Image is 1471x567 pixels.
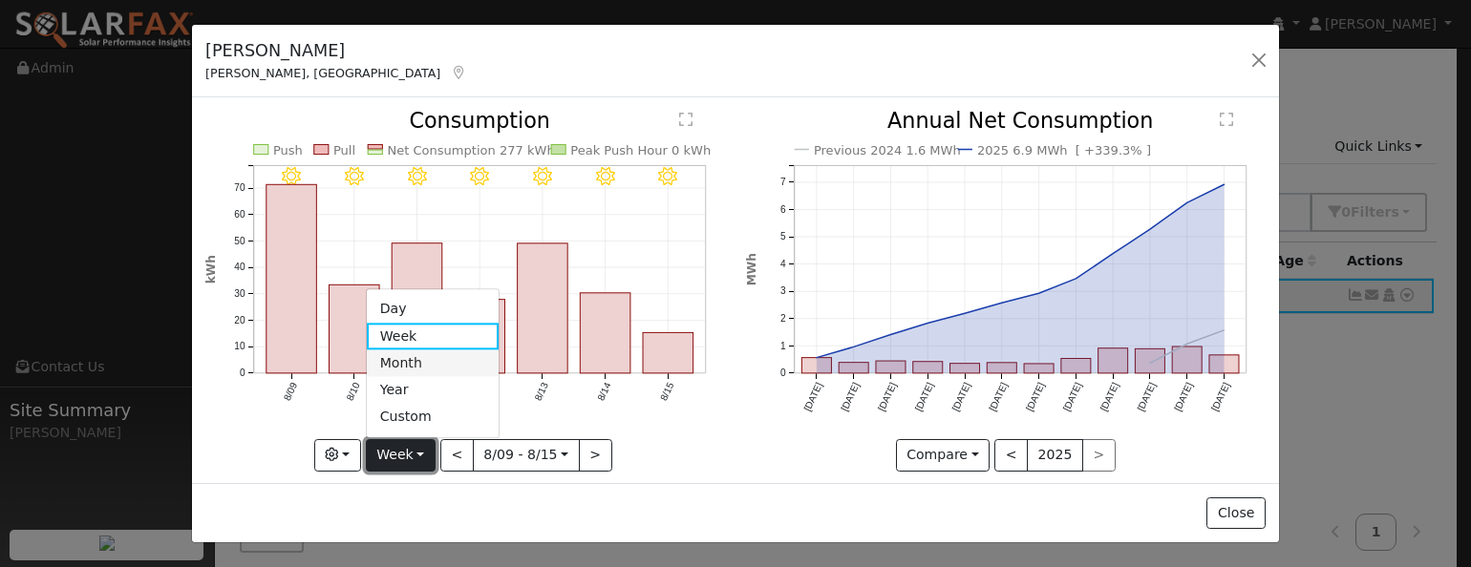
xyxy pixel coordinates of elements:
[1146,226,1154,234] circle: onclick=""
[849,344,857,351] circle: onclick=""
[1172,347,1202,374] rect: onclick=""
[345,381,362,403] text: 8/10
[1146,360,1154,367] circle: onclick=""
[596,167,615,186] i: 8/14 - Clear
[839,381,862,413] text: [DATE]
[1209,355,1239,373] rect: onclick=""
[949,364,979,373] rect: onclick=""
[1135,381,1158,413] text: [DATE]
[1027,439,1083,472] button: 2025
[779,313,785,324] text: 2
[814,143,961,157] text: Previous 2024 1.6 MWh
[1183,199,1191,207] circle: onclick=""
[408,167,427,186] i: 8/11 - Clear
[440,439,474,472] button: <
[680,113,693,128] text: 
[234,209,245,220] text: 60
[518,243,568,373] rect: onclick=""
[205,38,467,63] h5: [PERSON_NAME]
[1135,349,1164,374] rect: onclick=""
[367,377,500,404] a: Year
[949,381,972,413] text: [DATE]
[1024,364,1054,373] rect: onclick=""
[345,167,364,186] i: 8/10 - Clear
[234,262,245,273] text: 40
[596,381,613,403] text: 8/14
[779,368,785,379] text: 0
[1098,381,1121,413] text: [DATE]
[1024,381,1047,413] text: [DATE]
[779,341,785,351] text: 1
[367,404,500,430] a: Custom
[913,381,936,413] text: [DATE]
[876,362,906,374] rect: onclick=""
[779,178,785,188] text: 7
[204,256,218,284] text: kWh
[234,183,245,194] text: 70
[455,300,505,373] rect: onclick=""
[1183,341,1191,348] circle: onclick=""
[367,323,500,349] a: Week
[801,381,824,413] text: [DATE]
[1206,497,1265,530] button: Close
[658,381,675,403] text: 8/15
[333,143,355,157] text: Pull
[234,342,245,352] text: 10
[1061,359,1091,373] rect: onclick=""
[779,286,785,297] text: 3
[471,167,490,186] i: 8/12 - Clear
[234,289,245,300] text: 30
[961,310,969,318] circle: onclick=""
[987,381,1010,413] text: [DATE]
[410,109,551,134] text: Consumption
[571,143,712,157] text: Peak Push Hour 0 kWh
[994,439,1028,472] button: <
[912,362,942,373] rect: onclick=""
[273,143,303,157] text: Push
[473,439,580,472] button: 8/09 - 8/15
[779,232,785,242] text: 5
[887,109,1154,134] text: Annual Net Consumption
[367,296,500,323] a: Day
[266,185,317,374] rect: onclick=""
[924,320,931,327] circle: onclick=""
[1220,113,1233,128] text: 
[366,439,436,472] button: Week
[643,333,693,373] rect: onclick=""
[987,363,1016,373] rect: onclick=""
[282,167,301,186] i: 8/09 - Clear
[812,354,820,362] circle: onclick=""
[533,381,550,403] text: 8/13
[581,293,631,373] rect: onclick=""
[997,300,1005,307] circle: onclick=""
[533,167,552,186] i: 8/13 - Clear
[1061,381,1084,413] text: [DATE]
[1220,326,1227,334] circle: onclick=""
[1172,381,1195,413] text: [DATE]
[205,66,440,80] span: [PERSON_NAME], [GEOGRAPHIC_DATA]
[779,204,785,215] text: 6
[801,358,831,373] rect: onclick=""
[579,439,612,472] button: >
[745,254,758,286] text: MWh
[1220,181,1227,189] circle: onclick=""
[886,331,894,339] circle: onclick=""
[392,243,442,373] rect: onclick=""
[1072,275,1079,283] circle: onclick=""
[839,363,868,373] rect: onclick=""
[1098,348,1127,373] rect: onclick=""
[240,368,245,379] text: 0
[388,143,555,157] text: Net Consumption 277 kWh
[1109,250,1117,258] circle: onclick=""
[330,285,380,374] rect: onclick=""
[282,381,299,403] text: 8/09
[896,439,991,472] button: Compare
[450,65,467,80] a: Map
[367,350,500,377] a: Month
[1209,381,1232,413] text: [DATE]
[234,236,245,246] text: 50
[977,143,1151,157] text: 2025 6.9 MWh [ +339.3% ]
[779,259,785,269] text: 4
[659,167,678,186] i: 8/15 - Clear
[234,315,245,325] text: 20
